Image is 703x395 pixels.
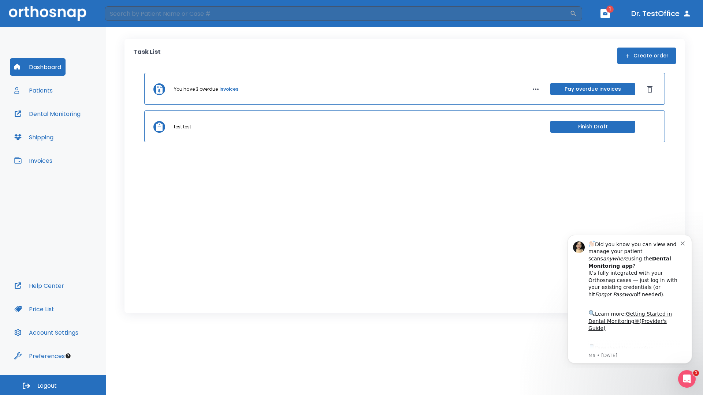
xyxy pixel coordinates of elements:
[133,48,161,64] p: Task List
[678,370,696,388] iframe: Intercom live chat
[174,124,191,130] p: test test
[628,7,694,20] button: Dr. TestOffice
[174,86,218,93] p: You have 3 overdue
[9,6,86,21] img: Orthosnap
[32,124,124,131] p: Message from Ma, sent 7w ago
[10,324,83,341] button: Account Settings
[219,86,238,93] a: invoices
[10,152,57,169] button: Invoices
[606,5,614,13] span: 1
[693,370,699,376] span: 1
[10,58,66,76] button: Dashboard
[37,382,57,390] span: Logout
[10,300,59,318] button: Price List
[550,83,635,95] button: Pay overdue invoices
[10,105,85,123] button: Dental Monitoring
[557,228,703,368] iframe: Intercom notifications message
[10,82,57,99] button: Patients
[105,6,570,21] input: Search by Patient Name or Case #
[32,115,124,152] div: Download the app: | ​ Let us know if you need help getting started!
[550,121,635,133] button: Finish Draft
[10,128,58,146] button: Shipping
[32,117,97,130] a: App Store
[617,48,676,64] button: Create order
[10,347,69,365] button: Preferences
[124,11,130,17] button: Dismiss notification
[644,83,656,95] button: Dismiss
[10,277,68,294] button: Help Center
[65,353,71,359] div: Tooltip anchor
